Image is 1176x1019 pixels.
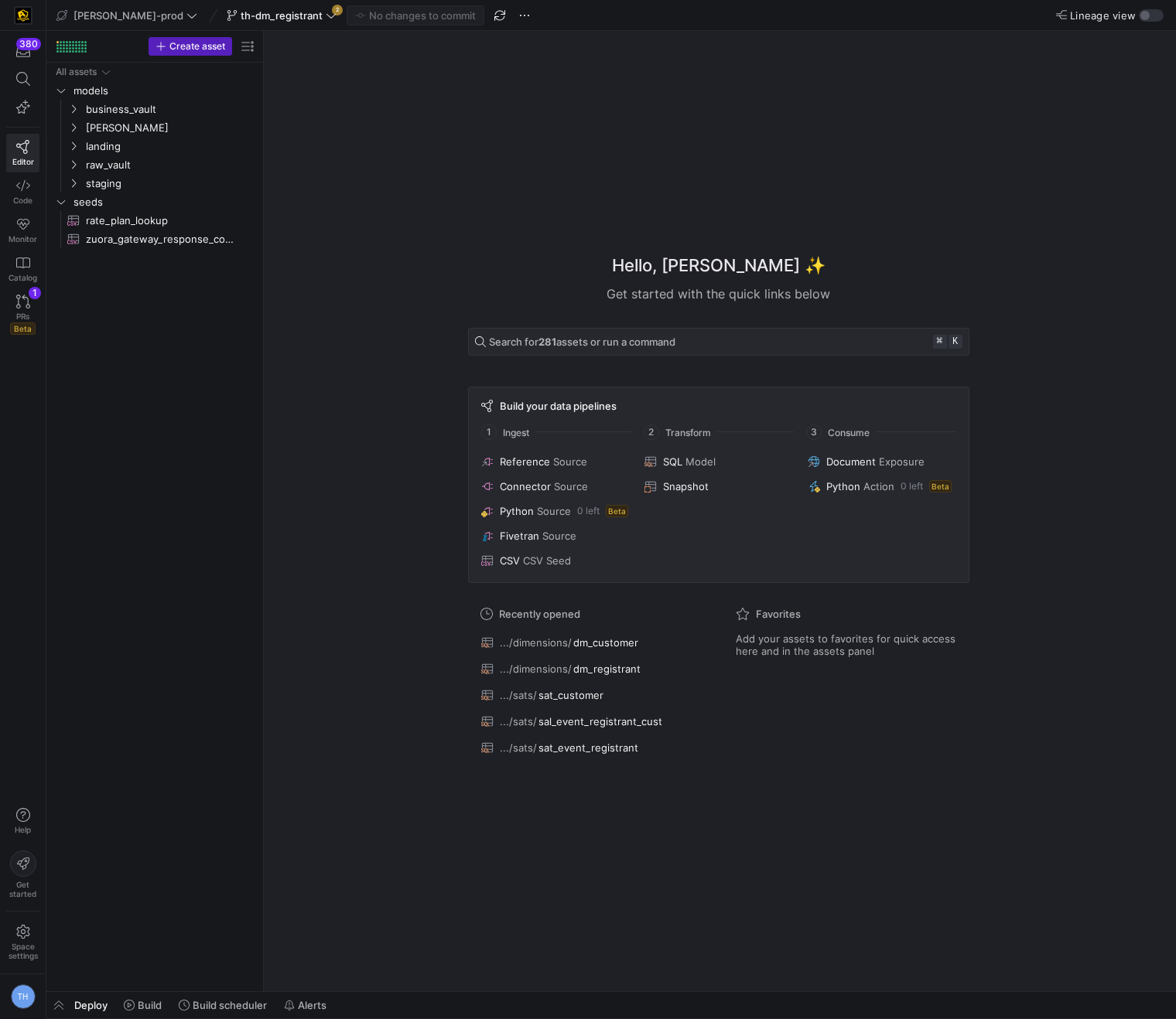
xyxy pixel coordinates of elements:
span: Favorites [756,608,801,620]
button: SQLModel [641,452,795,471]
button: .../sats/sat_event_registrant [477,738,705,758]
button: Build scheduler [172,992,274,1018]
div: Press SPACE to select this row. [53,81,257,100]
kbd: ⌘ [933,335,947,349]
a: Editor [6,134,39,172]
span: models [73,82,255,100]
span: staging [86,175,255,193]
div: All assets [56,66,97,77]
button: Create asset [149,37,232,56]
button: th-dm_registrant [223,5,340,26]
a: PRsBeta1 [6,288,39,341]
button: .../dimensions/dm_customer [477,632,705,653]
button: .../dimensions/dm_registrant [477,659,705,679]
div: Press SPACE to select this row. [53,174,257,193]
button: DocumentExposure [805,452,959,471]
span: Build scheduler [193,999,267,1011]
button: .../sats/sat_customer [477,685,705,705]
span: Model [685,455,716,468]
span: Deploy [74,999,108,1011]
button: Search for281assets or run a command⌘k [468,328,969,356]
span: th-dm_registrant [241,9,323,22]
span: Build your data pipelines [500,400,617,412]
button: Help [6,801,39,841]
div: Press SPACE to select this row. [53,137,257,155]
span: Add your assets to favorites for quick access here and in the assets panel [736,632,957,657]
span: Catalog [9,273,37,282]
button: .../sats/sal_event_registrant_cust [477,711,705,731]
span: Reference [500,455,550,468]
span: Alerts [298,999,326,1011]
span: Code [13,196,32,205]
div: Get started with the quick links below [468,285,969,303]
span: raw_vault [86,156,255,174]
h1: Hello, [PERSON_NAME] ✨ [612,253,826,278]
a: Monitor [6,211,39,250]
span: [PERSON_NAME] [86,119,255,137]
a: https://storage.googleapis.com/y42-prod-data-exchange/images/uAsz27BndGEK0hZWDFeOjoxA7jCwgK9jE472... [6,2,39,29]
div: Press SPACE to select this row. [53,118,257,137]
a: Catalog [6,250,39,288]
span: Get started [9,880,36,898]
span: Create asset [169,41,225,52]
button: CSVCSV Seed [478,551,632,570]
span: 0 left [901,481,923,492]
span: Source [554,480,588,492]
button: ReferenceSource [478,452,632,471]
div: Press SPACE to select this row. [53,193,257,211]
span: dm_registrant [573,663,641,675]
span: sal_event_registrant_cust [538,715,662,728]
a: Spacesettings [6,918,39,967]
a: zuora_gateway_response_codes​​​​​​ [53,230,257,248]
span: Monitor [9,234,37,244]
span: Beta [10,322,36,335]
a: Code [6,172,39,211]
span: Python [500,505,534,517]
span: Space settings [9,942,38,960]
button: TH [6,980,39,1013]
span: CSV [500,554,520,567]
span: Fivetran [500,530,539,542]
div: 380 [16,38,41,50]
button: Snapshot [641,477,795,496]
span: seeds [73,193,255,211]
span: Source [542,530,576,542]
div: 1 [29,287,41,299]
span: .../sats/ [500,689,537,701]
span: .../sats/ [500,741,537,754]
button: [PERSON_NAME]-prod [53,5,201,26]
span: landing [86,138,255,155]
span: Python [826,480,860,492]
span: Lineage view [1070,9,1136,22]
div: Press SPACE to select this row. [53,100,257,118]
div: Press SPACE to select this row. [53,63,257,81]
span: Source [537,505,571,517]
div: TH [11,984,36,1009]
button: FivetranSource [478,527,632,545]
a: rate_plan_lookup​​​​​​ [53,211,257,230]
span: Snapshot [663,480,709,492]
button: Alerts [277,992,333,1018]
span: Action [863,480,894,492]
button: 380 [6,37,39,65]
span: [PERSON_NAME]-prod [73,9,183,22]
span: Editor [12,157,34,166]
span: Build [138,999,162,1011]
span: Source [553,455,587,468]
kbd: k [949,335,962,349]
span: business_vault [86,101,255,118]
span: 0 left [577,506,600,516]
span: dm_customer [573,636,638,649]
span: zuora_gateway_response_codes​​​​​​ [86,230,239,248]
span: SQL [663,455,682,468]
button: Build [117,992,169,1018]
span: Recently opened [499,608,580,620]
span: Beta [606,505,628,517]
div: Press SPACE to select this row. [53,230,257,248]
span: PRs [16,312,29,321]
span: CSV Seed [523,554,571,567]
strong: 281 [538,336,556,348]
span: sat_event_registrant [538,741,638,754]
span: .../dimensions/ [500,663,572,675]
span: Connector [500,480,551,492]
